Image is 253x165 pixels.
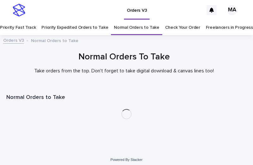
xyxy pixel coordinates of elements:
[206,20,253,35] a: Freelancers in Progress
[6,51,242,63] h1: Normal Orders To Take
[3,36,24,44] a: Orders V3
[6,68,242,74] p: Take orders from the top. Don't forget to take digital download & canvas lines too!
[31,37,78,44] p: Normal Orders to Take
[6,94,247,101] h1: Normal Orders to Take
[165,20,200,35] a: Check Your Order
[13,4,25,16] img: stacker-logo-s-only.png
[227,5,237,15] div: MA
[114,20,159,35] a: Normal Orders to Take
[41,20,108,35] a: Priority Expedited Orders to Take
[110,158,142,162] a: Powered By Stacker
